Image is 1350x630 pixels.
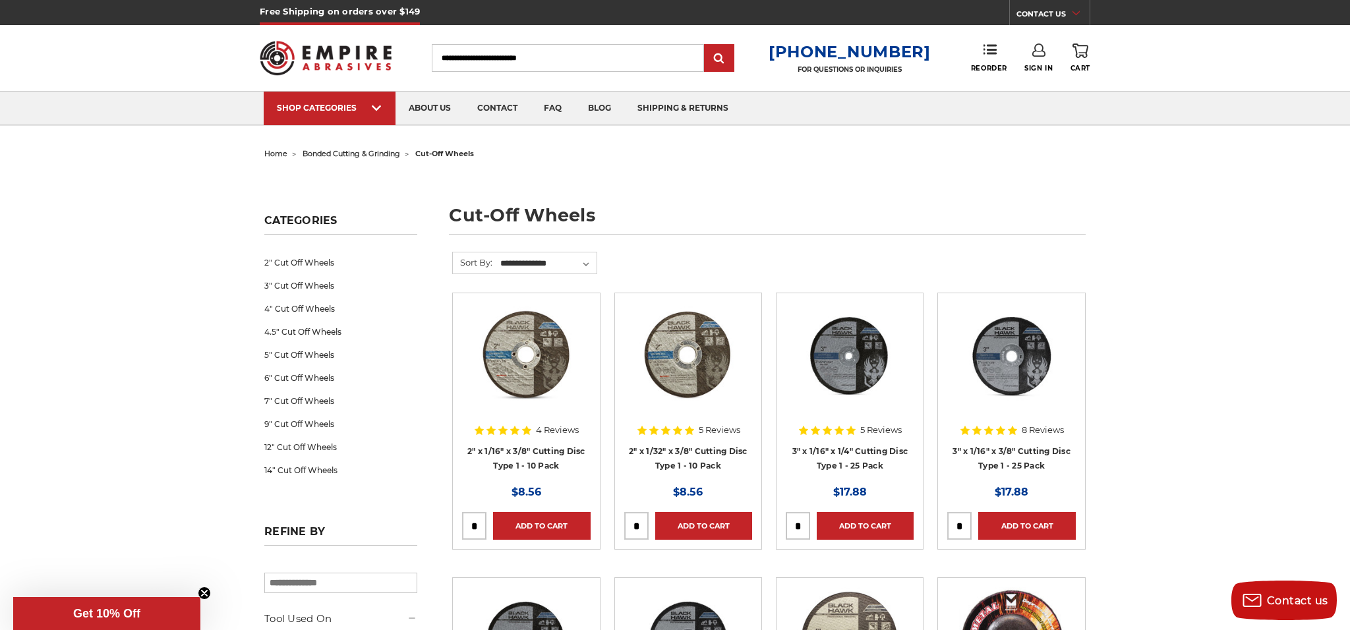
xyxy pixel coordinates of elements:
[264,525,417,546] h5: Refine by
[449,206,1086,235] h1: cut-off wheels
[635,302,741,408] img: 2" x 1/32" x 3/8" Cut Off Wheel
[536,426,579,434] span: 4 Reviews
[655,512,752,540] a: Add to Cart
[453,252,492,272] label: Sort By:
[73,607,140,620] span: Get 10% Off
[264,274,417,297] a: 3" Cut Off Wheels
[493,512,590,540] a: Add to Cart
[264,251,417,274] a: 2" Cut Off Wheels
[953,446,1071,471] a: 3" x 1/16" x 3/8" Cutting Disc Type 1 - 25 Pack
[13,597,200,630] div: Get 10% OffClose teaser
[699,426,740,434] span: 5 Reviews
[264,149,287,158] a: home
[498,254,597,273] select: Sort By:
[264,413,417,436] a: 9" Cut Off Wheels
[264,343,417,366] a: 5" Cut Off Wheels
[673,486,703,498] span: $8.56
[415,149,474,158] span: cut-off wheels
[264,611,417,627] h5: Tool Used On
[303,149,400,158] a: bonded cutting & grinding
[464,92,531,125] a: contact
[860,426,902,434] span: 5 Reviews
[947,302,1075,430] a: 3" x 1/16" x 3/8" Cutting Disc
[792,446,908,471] a: 3" x 1/16" x 1/4" Cutting Disc Type 1 - 25 Pack
[629,446,748,471] a: 2" x 1/32" x 3/8" Cutting Disc Type 1 - 10 Pack
[264,214,417,235] h5: Categories
[786,302,914,430] a: 3” x .0625” x 1/4” Die Grinder Cut-Off Wheels by Black Hawk Abrasives
[531,92,575,125] a: faq
[467,446,585,471] a: 2" x 1/16" x 3/8" Cutting Disc Type 1 - 10 Pack
[1016,7,1090,25] a: CONTACT US
[971,43,1007,72] a: Reorder
[624,302,752,430] a: 2" x 1/32" x 3/8" Cut Off Wheel
[1267,594,1328,607] span: Contact us
[1231,581,1337,620] button: Contact us
[624,92,742,125] a: shipping & returns
[1024,64,1053,72] span: Sign In
[277,103,382,113] div: SHOP CATEGORIES
[959,302,1065,408] img: 3" x 1/16" x 3/8" Cutting Disc
[978,512,1075,540] a: Add to Cart
[264,459,417,482] a: 14" Cut Off Wheels
[264,389,417,413] a: 7" Cut Off Wheels
[512,486,541,498] span: $8.56
[817,512,914,540] a: Add to Cart
[396,92,464,125] a: about us
[769,42,931,61] a: [PHONE_NUMBER]
[198,587,211,600] button: Close teaser
[769,65,931,74] p: FOR QUESTIONS OR INQUIRIES
[833,486,867,498] span: $17.88
[264,436,417,459] a: 12" Cut Off Wheels
[995,486,1028,498] span: $17.88
[264,320,417,343] a: 4.5" Cut Off Wheels
[264,297,417,320] a: 4" Cut Off Wheels
[575,92,624,125] a: blog
[260,32,392,84] img: Empire Abrasives
[264,366,417,389] a: 6" Cut Off Wheels
[462,302,590,430] a: 2" x 1/16" x 3/8" Cut Off Wheel
[1071,64,1090,72] span: Cart
[473,302,579,408] img: 2" x 1/16" x 3/8" Cut Off Wheel
[971,64,1007,72] span: Reorder
[1022,426,1064,434] span: 8 Reviews
[1071,43,1090,72] a: Cart
[706,45,732,72] input: Submit
[797,302,902,408] img: 3” x .0625” x 1/4” Die Grinder Cut-Off Wheels by Black Hawk Abrasives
